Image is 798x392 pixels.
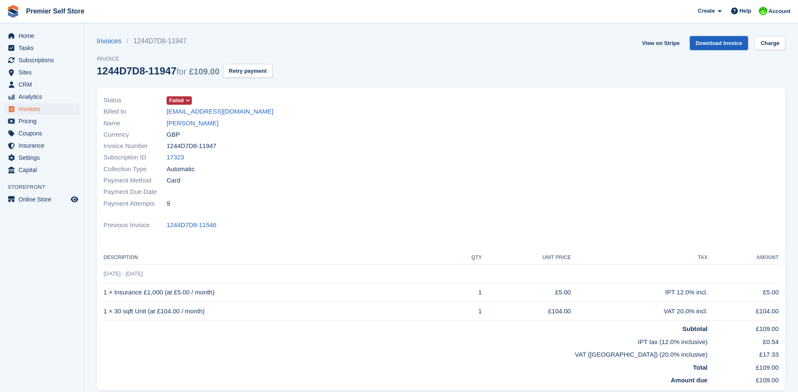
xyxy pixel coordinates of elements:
td: VAT ([GEOGRAPHIC_DATA]) (20.0% inclusive) [103,347,708,360]
th: QTY [449,251,482,265]
span: Subscription ID [103,153,167,162]
a: menu [4,140,80,151]
td: £0.54 [708,334,779,347]
a: menu [4,164,80,176]
span: Settings [19,152,69,164]
a: menu [4,91,80,103]
span: Card [167,176,180,185]
span: Pricing [19,115,69,127]
span: Storefront [8,183,84,191]
a: Download Invoice [690,36,748,50]
div: 1244D7D8-11947 [97,65,220,77]
span: Create [698,7,715,15]
a: 1244D7D8-11546 [167,220,216,230]
span: 9 [167,199,170,209]
th: Unit Price [482,251,571,265]
td: 1 [449,302,482,321]
a: Charge [755,36,785,50]
span: Invoice Number [103,141,167,151]
img: stora-icon-8386f47178a22dfd0bd8f6a31ec36ba5ce8667c1dd55bd0f319d3a0aa187defe.svg [7,5,19,18]
a: Preview store [69,194,80,204]
a: menu [4,127,80,139]
th: Description [103,251,449,265]
div: VAT 20.0% incl. [571,307,708,316]
a: menu [4,79,80,90]
span: Account [769,7,790,16]
span: for [176,67,186,76]
td: £109.00 [708,321,779,334]
a: menu [4,54,80,66]
img: Kirsten Hallett [759,7,767,15]
td: 1 × 30 sqft Unit (at £104.00 / month) [103,302,449,321]
td: £104.00 [708,302,779,321]
span: Insurance [19,140,69,151]
strong: Total [693,364,708,371]
a: Failed [167,95,192,105]
a: menu [4,42,80,54]
span: Payment Method [103,176,167,185]
span: GBP [167,130,180,140]
a: menu [4,152,80,164]
a: menu [4,115,80,127]
span: Automatic [167,164,195,174]
span: [DATE] - [DATE] [103,270,143,277]
a: menu [4,66,80,78]
span: Failed [169,97,184,104]
strong: Subtotal [682,325,708,332]
td: £5.00 [482,283,571,302]
td: £5.00 [708,283,779,302]
span: Subscriptions [19,54,69,66]
span: 1244D7D8-11947 [167,141,216,151]
a: 17323 [167,153,184,162]
a: menu [4,30,80,42]
td: 1 × Insurance £1,000 (at £5.00 / month) [103,283,449,302]
span: £109.00 [189,67,220,76]
span: Billed to [103,107,167,117]
span: Currency [103,130,167,140]
nav: breadcrumbs [97,36,273,46]
a: View on Stripe [639,36,683,50]
span: Coupons [19,127,69,139]
span: CRM [19,79,69,90]
td: 1 [449,283,482,302]
td: IPT tax (12.0% inclusive) [103,334,708,347]
span: Collection Type [103,164,167,174]
a: [EMAIL_ADDRESS][DOMAIN_NAME] [167,107,273,117]
a: [PERSON_NAME] [167,119,218,128]
span: Home [19,30,69,42]
th: Amount [708,251,779,265]
a: Invoices [97,36,127,46]
span: Online Store [19,193,69,205]
span: Previous Invoice [103,220,167,230]
div: IPT 12.0% incl. [571,288,708,297]
td: £104.00 [482,302,571,321]
a: menu [4,193,80,205]
span: Invoices [19,103,69,115]
span: Sites [19,66,69,78]
span: Capital [19,164,69,176]
span: Payment Attempts [103,199,167,209]
a: Premier Self Store [23,4,88,18]
span: Name [103,119,167,128]
button: Retry payment [223,64,273,78]
td: £109.00 [708,372,779,385]
span: Analytics [19,91,69,103]
a: menu [4,103,80,115]
span: Payment Due Date [103,187,167,197]
span: Status [103,95,167,105]
strong: Amount due [671,376,708,384]
span: Invoice [97,55,273,63]
span: Help [740,7,751,15]
td: £17.33 [708,347,779,360]
td: £109.00 [708,360,779,373]
th: Tax [571,251,708,265]
span: Tasks [19,42,69,54]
